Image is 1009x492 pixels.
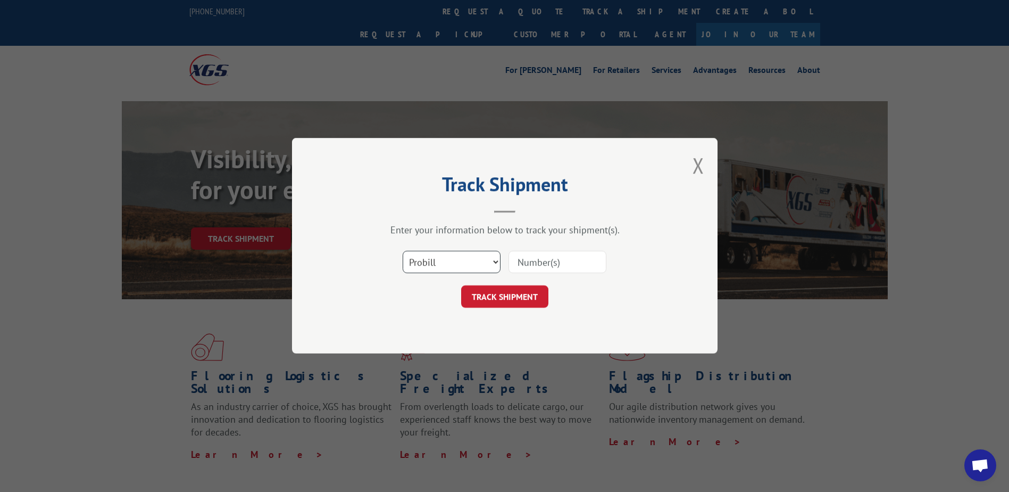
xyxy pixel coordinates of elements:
[508,251,606,274] input: Number(s)
[964,449,996,481] div: Open chat
[345,224,664,236] div: Enter your information below to track your shipment(s).
[461,286,548,308] button: TRACK SHIPMENT
[345,177,664,197] h2: Track Shipment
[693,151,704,179] button: Close modal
